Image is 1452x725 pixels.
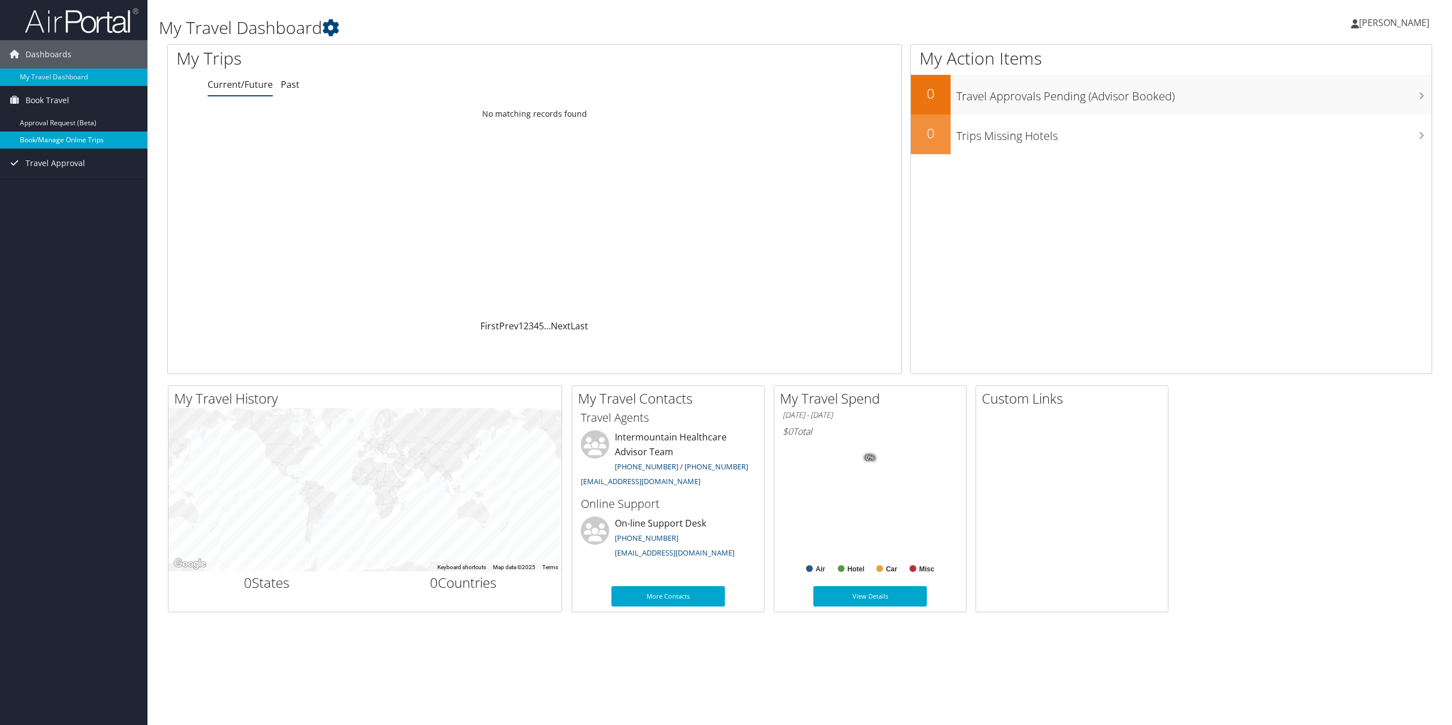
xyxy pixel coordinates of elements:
[611,586,725,607] a: More Contacts
[493,564,535,570] span: Map data ©2025
[171,557,209,571] a: Open this area in Google Maps (opens a new window)
[171,557,209,571] img: Google
[534,320,539,332] a: 4
[1359,16,1429,29] span: [PERSON_NAME]
[956,122,1432,144] h3: Trips Missing Hotels
[437,563,486,571] button: Keyboard shortcuts
[615,533,678,543] a: [PHONE_NUMBER]
[615,548,735,558] a: [EMAIL_ADDRESS][DOMAIN_NAME]
[571,320,588,332] a: Last
[430,573,438,592] span: 0
[911,124,951,143] h2: 0
[581,410,755,426] h3: Travel Agents
[176,46,587,70] h1: My Trips
[615,461,748,472] a: [PHONE_NUMBER] / [PHONE_NUMBER]
[281,78,299,91] a: Past
[374,573,554,592] h2: Countries
[26,86,69,115] span: Book Travel
[911,115,1432,154] a: 0Trips Missing Hotels
[575,430,761,491] li: Intermountain Healthcare Advisor Team
[26,40,71,69] span: Dashboards
[919,565,935,573] text: Misc
[866,455,875,461] tspan: 0%
[1351,6,1441,40] a: [PERSON_NAME]
[244,573,252,592] span: 0
[886,565,897,573] text: Car
[813,586,927,607] a: View Details
[544,320,551,332] span: …
[539,320,544,332] a: 5
[159,16,1014,40] h1: My Travel Dashboard
[783,425,957,438] h6: Total
[956,83,1432,104] h3: Travel Approvals Pending (Advisor Booked)
[575,516,761,563] li: On-line Support Desk
[551,320,571,332] a: Next
[581,476,700,486] a: [EMAIL_ADDRESS][DOMAIN_NAME]
[911,75,1432,115] a: 0Travel Approvals Pending (Advisor Booked)
[480,320,499,332] a: First
[847,565,864,573] text: Hotel
[783,410,957,421] h6: [DATE] - [DATE]
[542,564,558,570] a: Terms (opens in new tab)
[208,78,273,91] a: Current/Future
[581,496,755,512] h3: Online Support
[911,46,1432,70] h1: My Action Items
[783,425,793,438] span: $0
[26,149,85,177] span: Travel Approval
[168,104,901,124] td: No matching records found
[982,389,1168,408] h2: Custom Links
[578,389,764,408] h2: My Travel Contacts
[174,389,562,408] h2: My Travel History
[529,320,534,332] a: 3
[816,565,825,573] text: Air
[524,320,529,332] a: 2
[177,573,357,592] h2: States
[780,389,966,408] h2: My Travel Spend
[499,320,518,332] a: Prev
[911,84,951,103] h2: 0
[518,320,524,332] a: 1
[25,7,138,34] img: airportal-logo.png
